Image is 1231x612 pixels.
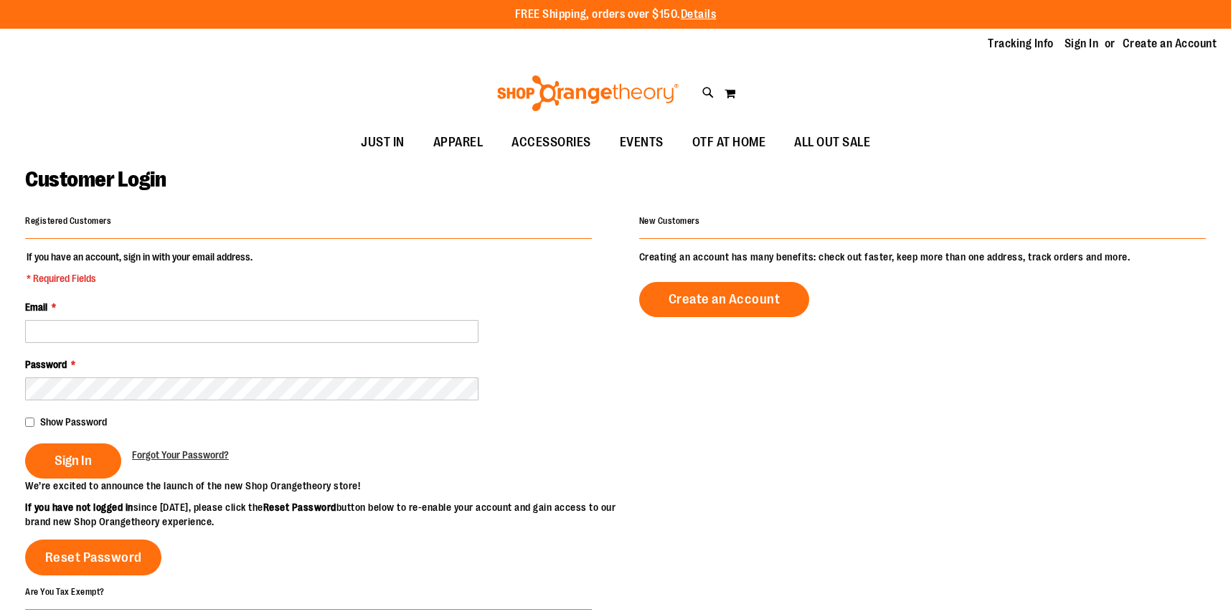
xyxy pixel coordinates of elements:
[988,36,1054,52] a: Tracking Info
[794,126,870,159] span: ALL OUT SALE
[433,126,484,159] span: APPAREL
[25,359,67,370] span: Password
[515,6,717,23] p: FREE Shipping, orders over $150.
[692,126,766,159] span: OTF AT HOME
[55,453,92,469] span: Sign In
[25,540,161,575] a: Reset Password
[1123,36,1217,52] a: Create an Account
[132,448,229,462] a: Forgot Your Password?
[25,216,111,226] strong: Registered Customers
[132,449,229,461] span: Forgot Your Password?
[25,443,121,479] button: Sign In
[25,586,105,596] strong: Are You Tax Exempt?
[639,282,810,317] a: Create an Account
[639,216,700,226] strong: New Customers
[25,479,615,493] p: We’re excited to announce the launch of the new Shop Orangetheory store!
[681,8,717,21] a: Details
[263,502,336,513] strong: Reset Password
[1065,36,1099,52] a: Sign In
[25,500,615,529] p: since [DATE], please click the button below to re-enable your account and gain access to our bran...
[45,550,142,565] span: Reset Password
[361,126,405,159] span: JUST IN
[27,271,253,286] span: * Required Fields
[25,250,254,286] legend: If you have an account, sign in with your email address.
[639,250,1206,264] p: Creating an account has many benefits: check out faster, keep more than one address, track orders...
[620,126,664,159] span: EVENTS
[25,301,47,313] span: Email
[40,416,107,428] span: Show Password
[25,167,166,192] span: Customer Login
[669,291,780,307] span: Create an Account
[495,75,681,111] img: Shop Orangetheory
[511,126,591,159] span: ACCESSORIES
[25,502,133,513] strong: If you have not logged in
